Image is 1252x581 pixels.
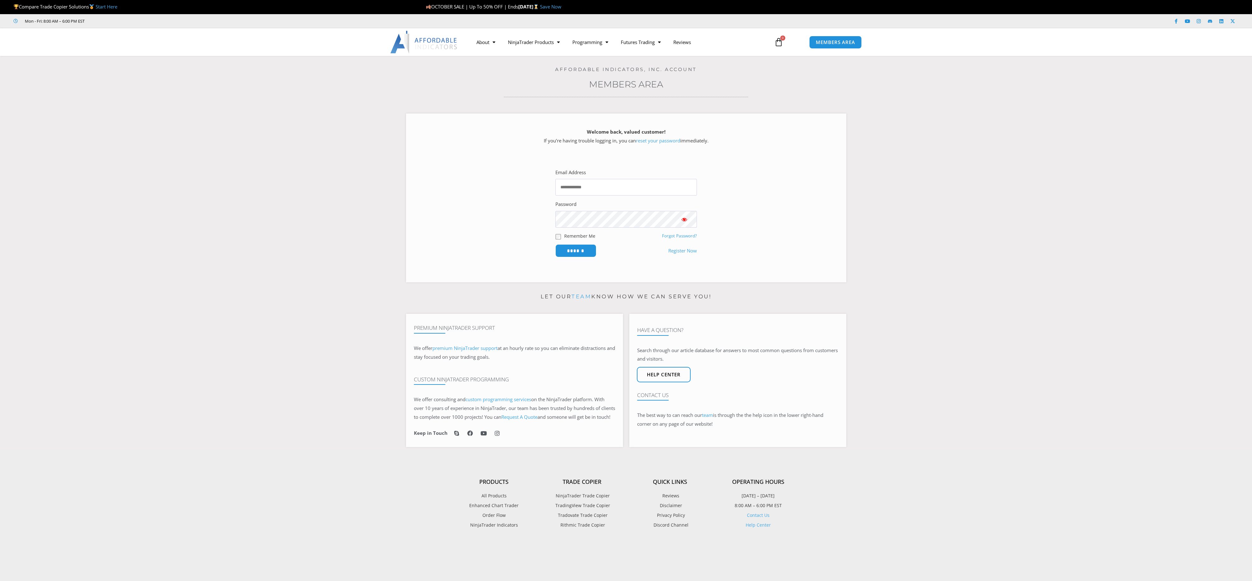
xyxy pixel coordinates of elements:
[450,511,538,519] a: Order Flow
[426,3,518,10] span: OCTOBER SALE | Up To 50% OFF | Ends
[406,292,846,302] p: Let our know how we can serve you!
[589,79,663,90] a: Members Area
[482,511,506,519] span: Order Flow
[538,511,626,519] a: Tradovate Trade Copier
[637,346,838,364] p: Search through our article database for answers to most common questions from customers and visit...
[637,367,691,382] a: Help center
[414,345,615,360] span: at an hourly rate so you can eliminate distractions and stay focused on your trading goals.
[465,396,531,402] a: custom programming services
[626,479,714,485] h4: Quick Links
[450,492,538,500] a: All Products
[470,35,502,49] a: About
[470,35,767,49] nav: Menu
[414,430,448,436] h6: Keep in Touch
[809,36,862,49] a: MEMBERS AREA
[502,35,566,49] a: NinjaTrader Products
[414,325,615,331] h4: Premium NinjaTrader Support
[566,35,615,49] a: Programming
[816,40,855,45] span: MEMBERS AREA
[626,501,714,510] a: Disclaimer
[14,4,19,9] img: 🏆
[450,501,538,510] a: Enhanced Chart Trader
[538,521,626,529] a: Rithmic Trade Copier
[538,479,626,485] h4: Trade Copier
[414,396,531,402] span: We offer consulting and
[662,233,697,239] a: Forgot Password?
[765,33,793,51] a: 0
[432,345,498,351] a: premium NinjaTrader support
[626,492,714,500] a: Reviews
[450,521,538,529] a: NinjaTrader Indicators
[661,492,679,500] span: Reviews
[626,521,714,529] a: Discord Channel
[554,492,610,500] span: NinjaTrader Trade Copier
[655,511,685,519] span: Privacy Policy
[672,211,697,228] button: Show password
[426,4,431,9] img: 🍂
[470,521,518,529] span: NinjaTrader Indicators
[714,479,802,485] h4: Operating Hours
[587,129,665,135] strong: Welcome back, valued customer!
[538,492,626,500] a: NinjaTrader Trade Copier
[414,345,432,351] span: We offer
[501,414,537,420] a: Request A Quote
[414,376,615,383] h4: Custom NinjaTrader Programming
[555,168,586,177] label: Email Address
[615,35,667,49] a: Futures Trading
[554,501,610,510] span: TradingView Trade Copier
[637,411,838,429] p: The best way to can reach our is through the the help icon in the lower right-hand corner on any ...
[23,17,85,25] span: Mon - Fri: 8:00 AM – 6:00 PM EST
[668,246,697,255] a: Register Now
[564,233,595,239] label: Remember Me
[469,501,519,510] span: Enhanced Chart Trader
[559,521,605,529] span: Rithmic Trade Copier
[417,128,835,145] p: If you’re having trouble logging in, you can immediately.
[534,4,538,9] img: ⌛
[702,412,713,418] a: team
[518,3,540,10] strong: [DATE]
[637,392,838,398] h4: Contact Us
[390,31,458,53] img: LogoAI | Affordable Indicators – NinjaTrader
[14,3,117,10] span: Compare Trade Copier Solutions
[667,35,697,49] a: Reviews
[93,18,188,24] iframe: Customer reviews powered by Trustpilot
[714,501,802,510] p: 8:00 AM – 6:00 PM EST
[556,511,608,519] span: Tradovate Trade Copier
[747,512,770,518] a: Contact Us
[555,66,697,72] a: Affordable Indicators, Inc. Account
[89,4,94,9] img: 🥇
[450,479,538,485] h4: Products
[652,521,688,529] span: Discord Channel
[637,327,838,333] h4: Have A Question?
[658,501,682,510] span: Disclaimer
[96,3,117,10] a: Start Here
[540,3,561,10] a: Save Now
[780,36,785,41] span: 0
[636,137,680,144] a: reset your password
[571,293,591,300] a: team
[538,501,626,510] a: TradingView Trade Copier
[626,511,714,519] a: Privacy Policy
[481,492,507,500] span: All Products
[414,396,615,420] span: on the NinjaTrader platform. With over 10 years of experience in NinjaTrader, our team has been t...
[555,200,576,209] label: Password
[647,372,681,377] span: Help center
[746,522,771,528] a: Help Center
[714,492,802,500] p: [DATE] – [DATE]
